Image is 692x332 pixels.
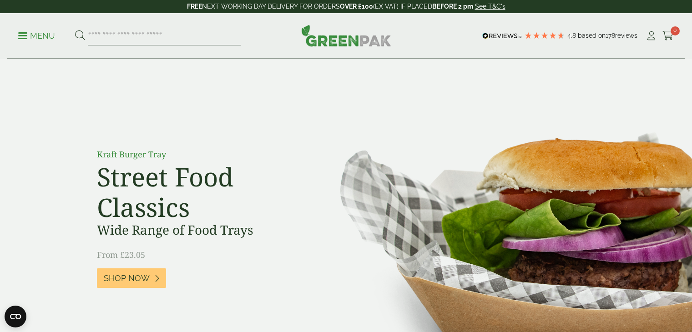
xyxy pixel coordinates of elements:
[5,306,26,327] button: Open CMP widget
[662,31,674,40] i: Cart
[301,25,391,46] img: GreenPak Supplies
[524,31,565,40] div: 4.78 Stars
[432,3,473,10] strong: BEFORE 2 pm
[97,148,302,161] p: Kraft Burger Tray
[97,222,302,238] h3: Wide Range of Food Trays
[482,33,522,39] img: REVIEWS.io
[671,26,680,35] span: 0
[97,161,302,222] h2: Street Food Classics
[567,32,578,39] span: 4.8
[187,3,202,10] strong: FREE
[615,32,637,39] span: reviews
[97,249,145,260] span: From £23.05
[18,30,55,40] a: Menu
[646,31,657,40] i: My Account
[475,3,505,10] a: See T&C's
[340,3,373,10] strong: OVER £100
[104,273,150,283] span: Shop Now
[578,32,606,39] span: Based on
[97,268,166,288] a: Shop Now
[662,29,674,43] a: 0
[18,30,55,41] p: Menu
[606,32,615,39] span: 178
